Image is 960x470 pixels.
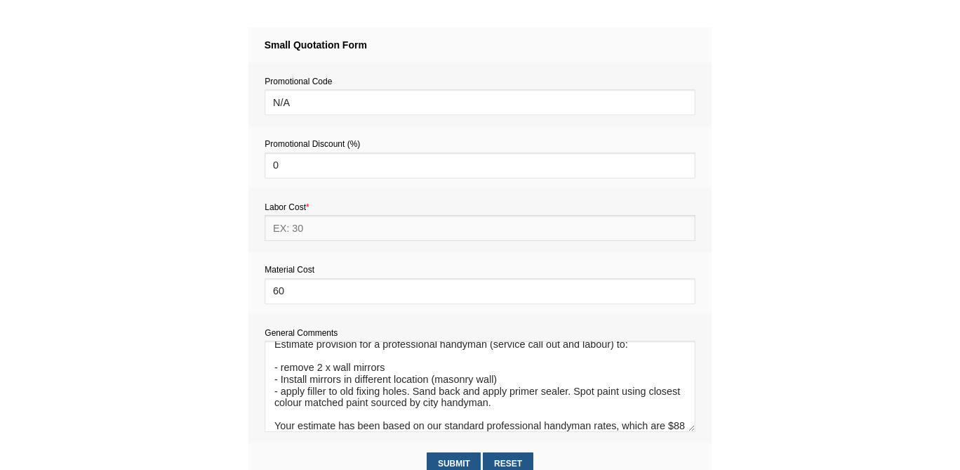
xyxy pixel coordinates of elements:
span: Material Cost [265,265,314,275]
span: Promotional Discount (%) [265,139,360,149]
input: EX: 30 [265,215,695,241]
span: Promotional Code [265,77,332,86]
span: Labor Cost [265,202,309,212]
span: General Comments [265,328,338,338]
strong: Small Quotation Form [265,39,367,51]
input: EX: 300 [265,278,695,304]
